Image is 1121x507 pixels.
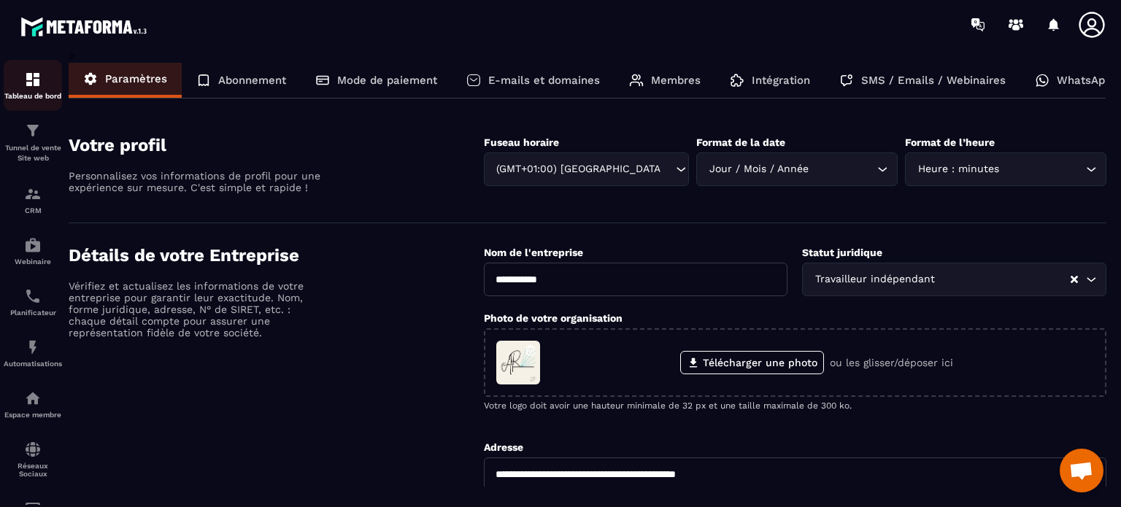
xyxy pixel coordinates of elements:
button: Clear Selected [1071,274,1078,285]
a: formationformationCRM [4,174,62,225]
img: scheduler [24,287,42,305]
span: (GMT+01:00) [GEOGRAPHIC_DATA] [493,161,662,177]
p: ou les glisser/déposer ici [830,357,953,368]
h4: Votre profil [69,135,484,155]
a: formationformationTableau de bord [4,60,62,111]
label: Format de la date [696,136,785,148]
div: Search for option [696,152,898,186]
img: logo [20,13,152,40]
p: CRM [4,206,62,214]
label: Format de l’heure [905,136,995,148]
p: Personnalisez vos informations de profil pour une expérience sur mesure. C'est simple et rapide ! [69,170,324,193]
div: Search for option [802,263,1106,296]
img: automations [24,390,42,407]
img: social-network [24,441,42,458]
input: Search for option [938,271,1069,287]
p: Mode de paiement [337,74,437,87]
p: Vérifiez et actualisez les informations de votre entreprise pour garantir leur exactitude. Nom, f... [69,280,324,338]
p: Tableau de bord [4,92,62,100]
input: Search for option [1002,161,1082,177]
p: E-mails et domaines [488,74,600,87]
img: automations [24,338,42,356]
img: formation [24,185,42,203]
div: Search for option [484,152,690,186]
p: Réseaux Sociaux [4,462,62,478]
a: schedulerschedulerPlanificateur [4,276,62,328]
span: Jour / Mois / Année [706,161,812,177]
p: Planificateur [4,309,62,317]
input: Search for option [812,161,874,177]
p: Automatisations [4,360,62,368]
p: Intégration [752,74,810,87]
a: formationformationTunnel de vente Site web [4,111,62,174]
img: automations [24,236,42,254]
a: automationsautomationsWebinaire [4,225,62,276]
h4: Détails de votre Entreprise [69,245,484,266]
div: Search for option [905,152,1106,186]
p: Membres [651,74,701,87]
label: Nom de l'entreprise [484,247,583,258]
a: social-networksocial-networkRéseaux Sociaux [4,430,62,489]
label: Statut juridique [802,247,882,258]
span: Heure : minutes [914,161,1002,177]
label: Adresse [484,441,523,453]
img: formation [24,122,42,139]
p: Espace membre [4,411,62,419]
a: automationsautomationsAutomatisations [4,328,62,379]
input: Search for option [661,161,672,177]
p: SMS / Emails / Webinaires [861,74,1006,87]
p: Votre logo doit avoir une hauteur minimale de 32 px et une taille maximale de 300 ko. [484,400,1106,411]
p: Webinaire [4,258,62,266]
div: Ouvrir le chat [1060,449,1103,492]
a: automationsautomationsEspace membre [4,379,62,430]
label: Télécharger une photo [680,351,824,374]
p: Tunnel de vente Site web [4,143,62,163]
label: Fuseau horaire [484,136,559,148]
img: formation [24,71,42,88]
label: Photo de votre organisation [484,312,623,324]
span: Travailleur indépendant [812,271,938,287]
p: Paramètres [105,72,167,85]
p: WhatsApp [1057,74,1112,87]
p: Abonnement [218,74,286,87]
